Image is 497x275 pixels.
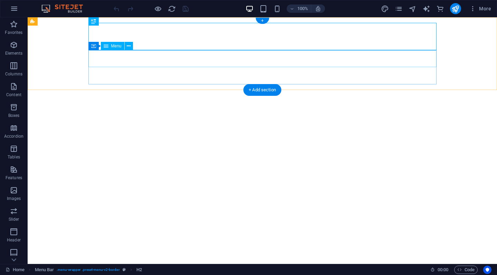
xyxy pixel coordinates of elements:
i: Design (Ctrl+Alt+Y) [381,5,389,13]
i: Pages (Ctrl+Alt+S) [395,5,403,13]
span: More [469,5,491,12]
button: commerce [436,4,445,13]
i: Publish [451,5,459,13]
a: Click to cancel selection. Double-click to open Pages [6,266,25,274]
p: Features [6,175,22,181]
i: This element is a customizable preset [123,268,126,272]
span: Code [457,266,475,274]
button: Click here to leave preview mode and continue editing [154,4,162,13]
p: Elements [5,51,23,56]
button: pages [395,4,403,13]
span: Click to select. Double-click to edit [136,266,142,274]
i: On resize automatically adjust zoom level to fit chosen device. [315,6,321,12]
button: text_generator [422,4,431,13]
button: 100% [287,4,311,13]
i: Reload page [168,5,176,13]
div: + [256,18,269,24]
p: Slider [9,217,19,222]
nav: breadcrumb [35,266,142,274]
p: Columns [5,71,22,77]
i: AI Writer [422,5,430,13]
button: publish [450,3,461,14]
span: : [442,267,443,272]
p: Images [7,196,21,201]
span: Click to select. Double-click to edit [35,266,54,274]
button: Usercentrics [483,266,491,274]
span: . menu-wrapper .preset-menu-v2-border [57,266,120,274]
button: navigator [409,4,417,13]
p: Boxes [8,113,20,118]
button: Code [454,266,478,274]
img: Editor Logo [40,4,92,13]
h6: Session time [430,266,449,274]
i: Commerce [436,5,444,13]
i: Navigator [409,5,417,13]
button: More [467,3,494,14]
button: design [381,4,389,13]
span: Menu [111,44,122,48]
p: Accordion [4,134,23,139]
span: 00 00 [438,266,448,274]
h6: 100% [297,4,308,13]
p: Favorites [5,30,22,35]
div: + Add section [243,84,281,96]
p: Header [7,237,21,243]
p: Tables [8,154,20,160]
button: reload [168,4,176,13]
p: Content [6,92,21,98]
